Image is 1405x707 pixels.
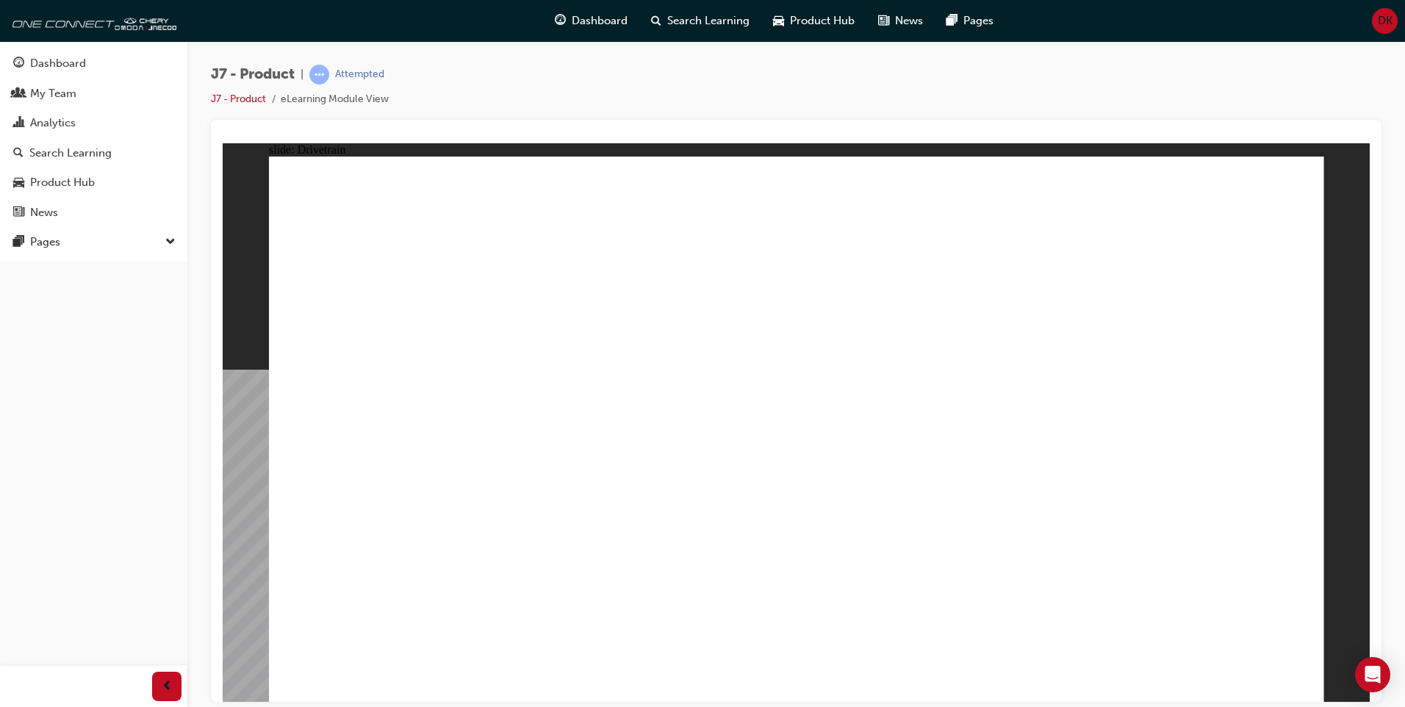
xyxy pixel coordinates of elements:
[309,65,329,85] span: learningRecordVerb_ATTEMPT-icon
[1372,8,1398,34] button: DK
[761,6,866,36] a: car-iconProduct Hub
[790,12,855,29] span: Product Hub
[543,6,639,36] a: guage-iconDashboard
[935,6,1005,36] a: pages-iconPages
[555,12,566,30] span: guage-icon
[6,80,182,107] a: My Team
[773,12,784,30] span: car-icon
[13,117,24,130] span: chart-icon
[6,47,182,229] button: DashboardMy TeamAnalyticsSearch LearningProduct HubNews
[30,204,58,221] div: News
[165,233,176,252] span: down-icon
[211,66,295,83] span: J7 - Product
[895,12,923,29] span: News
[13,147,24,160] span: search-icon
[878,12,889,30] span: news-icon
[30,115,76,132] div: Analytics
[30,55,86,72] div: Dashboard
[30,174,95,191] div: Product Hub
[13,57,24,71] span: guage-icon
[963,12,993,29] span: Pages
[13,207,24,220] span: news-icon
[1378,12,1393,29] span: DK
[6,229,182,256] button: Pages
[301,66,303,83] span: |
[667,12,750,29] span: Search Learning
[7,6,176,35] img: oneconnect
[335,68,384,82] div: Attempted
[651,12,661,30] span: search-icon
[6,140,182,167] a: Search Learning
[866,6,935,36] a: news-iconNews
[162,678,173,696] span: prev-icon
[946,12,957,30] span: pages-icon
[6,199,182,226] a: News
[13,87,24,101] span: people-icon
[30,234,60,251] div: Pages
[6,169,182,196] a: Product Hub
[639,6,761,36] a: search-iconSearch Learning
[30,85,76,102] div: My Team
[13,176,24,190] span: car-icon
[13,236,24,249] span: pages-icon
[29,145,112,162] div: Search Learning
[1355,657,1390,692] div: Open Intercom Messenger
[211,93,266,105] a: J7 - Product
[6,50,182,77] a: Dashboard
[281,91,389,108] li: eLearning Module View
[572,12,628,29] span: Dashboard
[6,110,182,137] a: Analytics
